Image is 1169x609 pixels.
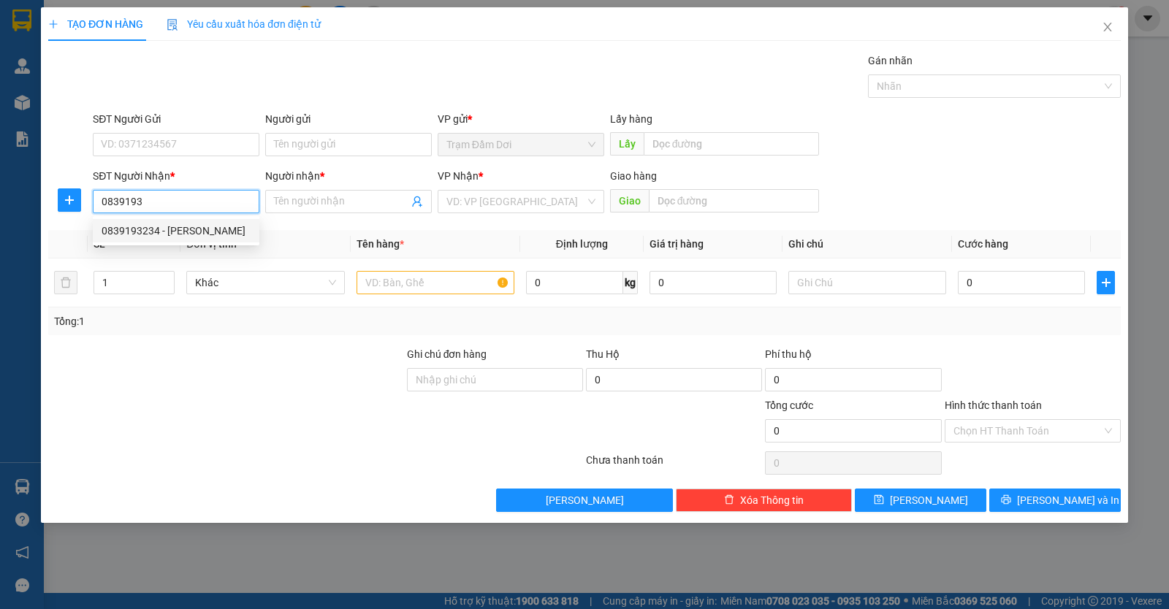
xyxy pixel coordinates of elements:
div: VP gửi [438,111,604,127]
span: Giao hàng [610,170,657,182]
span: TẠO ĐƠN HÀNG [48,18,143,30]
span: Lấy hàng [610,113,652,125]
button: save[PERSON_NAME] [855,489,986,512]
span: Thu Hộ [586,348,620,360]
div: SĐT Người Nhận [93,168,259,184]
div: Tổng: 1 [54,313,452,329]
label: Ghi chú đơn hàng [407,348,487,360]
span: close [1102,21,1113,33]
div: 0839193234 - dan [93,219,259,242]
button: [PERSON_NAME] [496,489,672,512]
span: printer [1001,494,1011,506]
input: Ghi Chú [788,271,946,294]
button: Close [1087,7,1128,48]
span: Trạm Đầm Dơi [446,134,595,156]
div: 0839193234 - [PERSON_NAME] [102,223,251,239]
span: save [874,494,884,506]
span: delete [724,494,734,506]
label: Hình thức thanh toán [945,399,1042,411]
span: user-add [411,196,423,207]
input: 0 [650,271,777,294]
div: Phí thu hộ [765,346,941,368]
span: Tên hàng [357,238,404,250]
div: Chưa thanh toán [584,452,764,478]
button: delete [54,271,77,294]
div: SĐT Người Gửi [93,111,259,127]
th: Ghi chú [782,230,952,258]
img: icon [167,19,178,31]
span: Định lượng [556,238,608,250]
span: Tổng cước [765,399,813,411]
input: Ghi chú đơn hàng [407,368,583,391]
span: plus [58,194,80,206]
span: [PERSON_NAME] [546,492,624,508]
span: Cước hàng [958,238,1008,250]
input: VD: Bàn, Ghế [357,271,514,294]
button: printer[PERSON_NAME] và In [989,489,1121,512]
span: Xóa Thông tin [740,492,804,508]
div: Người gửi [265,111,432,127]
button: deleteXóa Thông tin [676,489,852,512]
button: plus [58,188,81,212]
span: Yêu cầu xuất hóa đơn điện tử [167,18,321,30]
span: Khác [195,272,335,294]
span: plus [48,19,58,29]
label: Gán nhãn [868,55,913,66]
span: kg [623,271,638,294]
div: Người nhận [265,168,432,184]
span: Giao [610,189,649,212]
input: Dọc đường [649,189,820,212]
input: Dọc đường [644,132,820,156]
span: plus [1097,277,1114,288]
button: plus [1097,271,1115,294]
span: Giá trị hàng [650,238,704,250]
span: [PERSON_NAME] [890,492,968,508]
span: VP Nhận [438,170,479,182]
span: [PERSON_NAME] và In [1017,492,1119,508]
span: Lấy [610,132,644,156]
